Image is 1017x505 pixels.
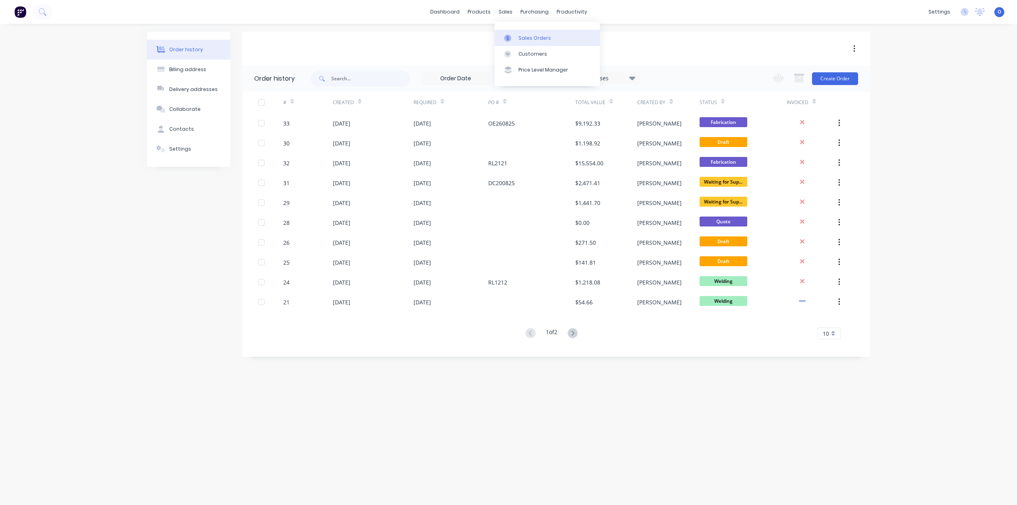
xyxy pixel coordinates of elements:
[573,74,640,83] div: 14 Statuses
[488,91,575,113] div: PO #
[333,298,350,306] div: [DATE]
[812,72,858,85] button: Create Order
[575,119,600,128] div: $9,192.33
[283,278,290,286] div: 24
[637,199,682,207] div: [PERSON_NAME]
[283,179,290,187] div: 31
[575,99,605,106] div: Total Value
[700,197,747,207] span: Waiting for Sup...
[575,298,593,306] div: $54.66
[147,99,230,119] button: Collaborate
[700,236,747,246] span: Draft
[414,278,431,286] div: [DATE]
[414,159,431,167] div: [DATE]
[169,46,203,53] div: Order history
[283,139,290,147] div: 30
[283,238,290,247] div: 26
[637,298,682,306] div: [PERSON_NAME]
[575,179,600,187] div: $2,471.41
[414,91,488,113] div: Required
[414,139,431,147] div: [DATE]
[488,99,499,106] div: PO #
[546,328,557,339] div: 1 of 2
[575,219,590,227] div: $0.00
[700,91,787,113] div: Status
[700,137,747,147] span: Draft
[637,179,682,187] div: [PERSON_NAME]
[575,258,596,267] div: $141.81
[283,119,290,128] div: 33
[700,256,747,266] span: Draft
[575,199,600,207] div: $1,441.70
[924,6,954,18] div: settings
[700,296,747,306] span: Welding
[333,219,350,227] div: [DATE]
[333,99,354,106] div: Created
[575,139,600,147] div: $1,198.92
[422,73,489,85] input: Order Date
[147,40,230,60] button: Order history
[333,119,350,128] div: [DATE]
[488,159,507,167] div: RL2121
[333,91,414,113] div: Created
[637,91,699,113] div: Created By
[700,117,747,127] span: Fabrication
[488,179,515,187] div: DC200825
[283,219,290,227] div: 28
[283,91,333,113] div: #
[787,99,808,106] div: Invoiced
[700,217,747,226] span: Quote
[700,157,747,167] span: Fabrication
[700,177,747,187] span: Waiting for Sup...
[823,329,829,338] span: 10
[426,6,464,18] a: dashboard
[488,278,507,286] div: RL1212
[787,91,836,113] div: Invoiced
[414,219,431,227] div: [DATE]
[516,6,553,18] div: purchasing
[414,238,431,247] div: [DATE]
[700,276,747,286] span: Welding
[700,99,717,106] div: Status
[169,86,218,93] div: Delivery addresses
[169,66,206,73] div: Billing address
[169,126,194,133] div: Contacts
[637,258,682,267] div: [PERSON_NAME]
[637,119,682,128] div: [PERSON_NAME]
[998,8,1001,15] span: O
[575,91,637,113] div: Total Value
[283,99,286,106] div: #
[333,238,350,247] div: [DATE]
[495,30,600,46] a: Sales Orders
[464,6,495,18] div: products
[637,278,682,286] div: [PERSON_NAME]
[414,179,431,187] div: [DATE]
[414,119,431,128] div: [DATE]
[575,159,603,167] div: $15,554.00
[333,278,350,286] div: [DATE]
[414,258,431,267] div: [DATE]
[283,258,290,267] div: 25
[495,46,600,62] a: Customers
[333,159,350,167] div: [DATE]
[147,119,230,139] button: Contacts
[333,179,350,187] div: [DATE]
[254,74,295,83] div: Order history
[553,6,591,18] div: productivity
[414,298,431,306] div: [DATE]
[331,71,410,87] input: Search...
[283,159,290,167] div: 32
[495,6,516,18] div: sales
[518,50,547,58] div: Customers
[488,119,515,128] div: OE260825
[414,99,437,106] div: Required
[283,199,290,207] div: 29
[147,60,230,79] button: Billing address
[14,6,26,18] img: Factory
[283,298,290,306] div: 21
[637,238,682,247] div: [PERSON_NAME]
[637,159,682,167] div: [PERSON_NAME]
[147,79,230,99] button: Delivery addresses
[575,278,600,286] div: $1,218.08
[495,62,600,78] a: Price Level Manager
